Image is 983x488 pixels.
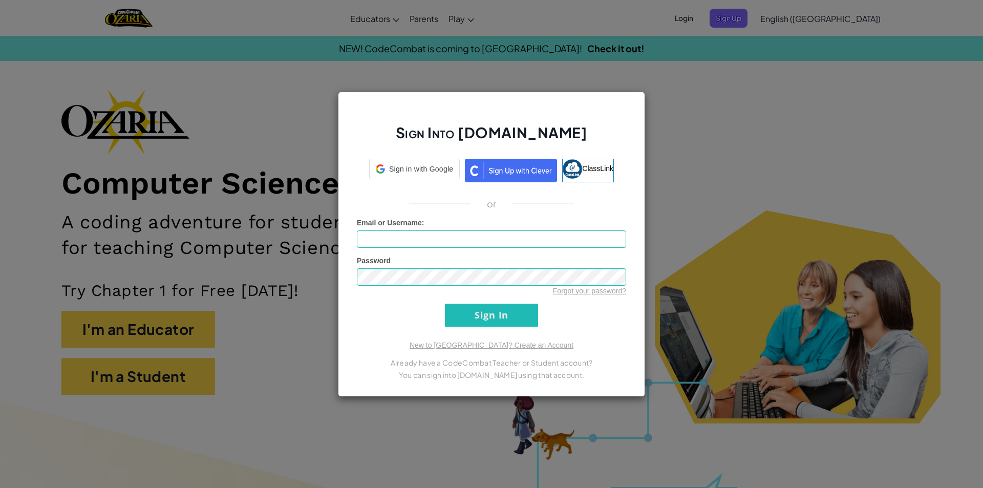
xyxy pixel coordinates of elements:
img: classlink-logo-small.png [563,159,582,179]
span: Sign in with Google [389,164,453,174]
p: You can sign into [DOMAIN_NAME] using that account. [357,369,626,381]
label: : [357,218,424,228]
input: Sign In [445,304,538,327]
span: ClassLink [582,164,613,172]
img: clever_sso_button@2x.png [465,159,557,182]
span: Email or Username [357,219,422,227]
h2: Sign Into [DOMAIN_NAME] [357,123,626,153]
div: Sign in with Google [369,159,460,179]
p: Already have a CodeCombat Teacher or Student account? [357,356,626,369]
a: Forgot your password? [553,287,626,295]
a: Sign in with Google [369,159,460,182]
p: or [487,198,497,210]
span: Password [357,257,391,265]
a: New to [GEOGRAPHIC_DATA]? Create an Account [410,341,573,349]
